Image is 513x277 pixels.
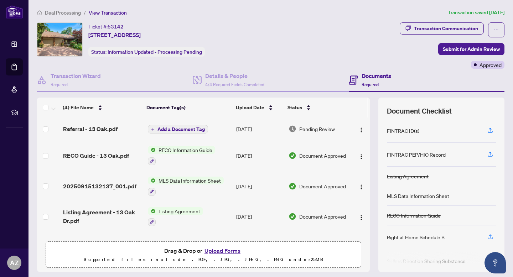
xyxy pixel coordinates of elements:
div: Right at Home Schedule B [387,233,445,241]
div: MLS Data Information Sheet [387,192,449,200]
li: / [84,9,86,17]
td: [DATE] [233,117,286,140]
span: AZ [10,258,19,268]
img: Logo [358,127,364,133]
div: Transaction Communication [414,23,478,34]
button: Transaction Communication [400,22,484,35]
img: Status Icon [148,177,156,184]
span: Document Approved [299,182,346,190]
img: logo [6,5,23,19]
span: Listing Agreement [156,207,203,215]
img: Document Status [289,152,296,160]
span: plus [151,127,155,131]
td: [DATE] [233,140,286,171]
span: Status [287,104,302,111]
span: Upload Date [236,104,264,111]
span: [STREET_ADDRESS] [88,31,141,39]
span: (4) File Name [63,104,94,111]
th: Upload Date [233,98,285,117]
button: Logo [356,211,367,222]
img: Logo [358,184,364,190]
span: Referral - 13 Oak.pdf [63,125,118,133]
div: FINTRAC ID(s) [387,127,419,135]
h4: Transaction Wizard [51,72,101,80]
span: Submit for Admin Review [443,43,500,55]
img: Logo [358,154,364,160]
img: Document Status [289,125,296,133]
button: Submit for Admin Review [438,43,504,55]
span: Document Approved [299,213,346,220]
div: RECO Information Guide [387,211,441,219]
p: Supported files include .PDF, .JPG, .JPEG, .PNG under 25 MB [50,255,357,264]
img: Document Status [289,213,296,220]
span: Approved [480,61,502,69]
span: 53142 [108,23,124,30]
th: Status [285,98,349,117]
article: Transaction saved [DATE] [448,9,504,17]
span: 20250915132137_001.pdf [63,182,136,190]
span: Drag & Drop orUpload FormsSupported files include .PDF, .JPG, .JPEG, .PNG under25MB [46,242,361,268]
div: FINTRAC PEP/HIO Record [387,151,446,158]
span: Add a Document Tag [157,127,205,132]
button: Upload Forms [202,246,243,255]
span: MLS Data Information Sheet [156,177,224,184]
span: Information Updated - Processing Pending [108,49,202,55]
button: Add a Document Tag [148,125,208,134]
td: [DATE] [233,202,286,232]
span: RECO Information Guide [156,146,215,154]
button: Status IconMLS Data Information Sheet [148,177,224,196]
div: Ticket #: [88,22,124,31]
button: Open asap [484,252,506,273]
td: [DATE] [233,171,286,202]
button: Logo [356,181,367,192]
span: Deal Processing [45,10,81,16]
button: Logo [356,123,367,135]
img: Status Icon [148,146,156,154]
span: Document Checklist [387,106,452,116]
span: home [37,10,42,15]
img: IMG-X12404217_1.jpg [37,23,82,56]
span: Drag & Drop or [164,246,243,255]
th: Document Tag(s) [144,98,233,117]
span: Listing Agreement - 13 Oak Dr.pdf [63,208,142,225]
span: View Transaction [89,10,127,16]
span: RECO Guide - 13 Oak.pdf [63,151,129,160]
h4: Documents [362,72,391,80]
img: Document Status [289,182,296,190]
span: ellipsis [494,27,499,32]
div: Status: [88,47,205,57]
h4: Details & People [205,72,264,80]
th: (4) File Name [60,98,144,117]
span: 4/4 Required Fields Completed [205,82,264,87]
img: Status Icon [148,207,156,215]
button: Status IconRECO Information Guide [148,146,215,165]
button: Logo [356,150,367,161]
span: Required [51,82,68,87]
span: Required [362,82,379,87]
img: Logo [358,215,364,220]
span: Document Approved [299,152,346,160]
span: Pending Review [299,125,335,133]
button: Status IconListing Agreement [148,207,203,226]
div: Listing Agreement [387,172,429,180]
